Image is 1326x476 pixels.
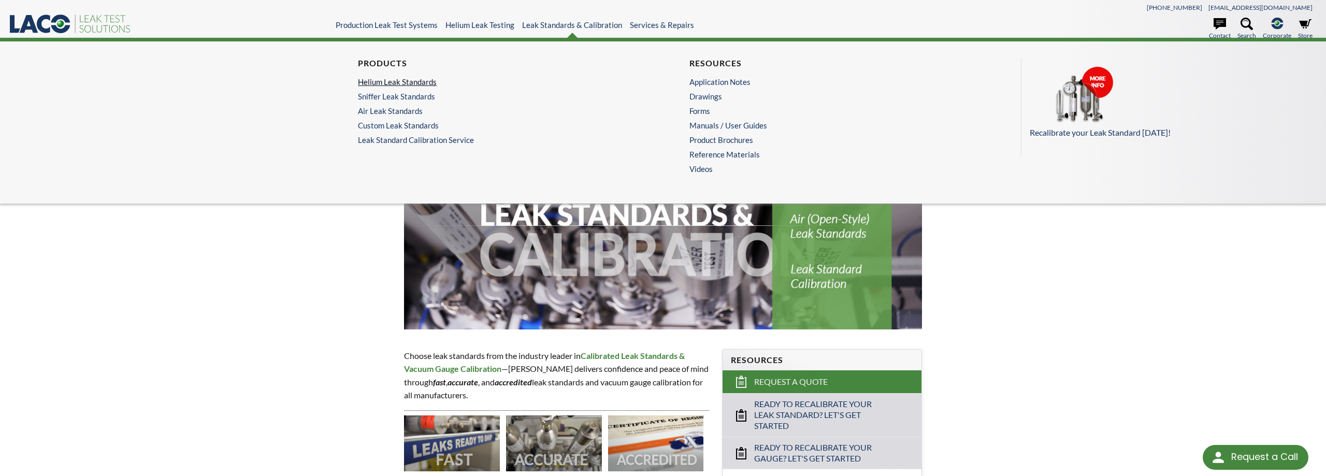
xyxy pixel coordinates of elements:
[689,135,963,145] a: Product Brochures
[1263,31,1291,40] span: Corporate
[723,437,921,469] a: Ready to Recalibrate Your Gauge? Let's Get Started
[1210,449,1227,466] img: round button
[723,393,921,436] a: Ready to Recalibrate Your Leak Standard? Let's Get Started
[433,377,446,387] em: fast
[723,370,921,393] a: Request a Quote
[445,20,514,30] a: Helium Leak Testing
[754,442,893,464] span: Ready to Recalibrate Your Gauge? Let's Get Started
[754,399,893,431] span: Ready to Recalibrate Your Leak Standard? Let's Get Started
[336,20,438,30] a: Production Leak Test Systems
[1030,126,1300,139] p: Recalibrate your Leak Standard [DATE]!
[689,150,963,159] a: Reference Materials
[1203,445,1308,470] div: Request a Call
[689,77,963,86] a: Application Notes
[358,58,631,69] h4: Products
[1237,18,1256,40] a: Search
[1231,445,1298,469] div: Request a Call
[1208,4,1313,11] a: [EMAIL_ADDRESS][DOMAIN_NAME]
[404,415,500,471] img: Image showing the word FAST overlaid on it
[689,58,963,69] h4: Resources
[630,20,694,30] a: Services & Repairs
[358,135,637,145] a: Leak Standard Calibration Service
[689,106,963,116] a: Forms
[404,349,710,402] p: Choose leak standards from the industry leader in —[PERSON_NAME] delivers confidence and peace of...
[522,20,622,30] a: Leak Standards & Calibration
[689,121,963,130] a: Manuals / User Guides
[358,92,631,101] a: Sniffer Leak Standards
[608,415,704,471] img: Image showing the word ACCREDITED overlaid on it
[1298,18,1313,40] a: Store
[1147,4,1202,11] a: [PHONE_NUMBER]
[495,377,532,387] em: accredited
[506,415,602,471] img: Image showing the word ACCURATE overlaid on it
[404,122,922,329] img: Leak Standards & Calibration header
[689,92,963,101] a: Drawings
[358,121,631,130] a: Custom Leak Standards
[358,77,631,86] a: Helium Leak Standards
[358,106,631,116] a: Air Leak Standards
[448,377,478,387] strong: accurate
[1209,18,1231,40] a: Contact
[1030,66,1300,139] a: Recalibrate your Leak Standard [DATE]!
[689,164,968,174] a: Videos
[1030,66,1133,124] img: Menu_Pods_CalLeaks.png
[754,377,828,387] span: Request a Quote
[731,355,913,366] h4: Resources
